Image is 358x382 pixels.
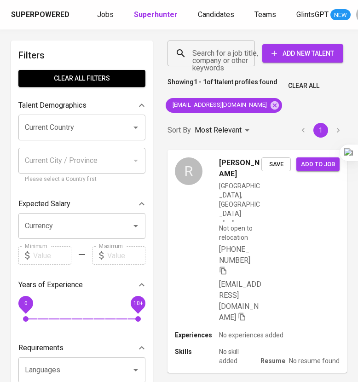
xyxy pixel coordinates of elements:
span: [EMAIL_ADDRESS][DOMAIN_NAME] [219,280,261,322]
a: R[PERSON_NAME][GEOGRAPHIC_DATA], [GEOGRAPHIC_DATA]Not open to relocation[PHONE_NUMBER] [EMAIL_ADD... [167,150,347,373]
span: Candidates [198,10,234,19]
p: Resume [260,356,285,365]
div: Most Relevant [195,122,253,139]
p: Most Relevant [195,125,242,136]
h6: Filters [18,48,145,63]
input: Value [107,246,145,265]
p: Talent Demographics [18,100,87,111]
div: [EMAIL_ADDRESS][DOMAIN_NAME] [166,98,282,113]
button: Open [129,364,142,376]
p: Not open to relocation [219,224,261,242]
button: Open [129,121,142,134]
button: Add to job [296,157,340,172]
p: Showing of talent profiles found [167,77,277,94]
div: Superpowered [11,10,69,20]
p: Requirements [18,342,64,353]
span: 10+ [133,300,143,307]
b: 1 [213,78,217,86]
span: GlintsGPT [296,10,329,19]
div: Years of Experience [18,276,145,294]
div: [GEOGRAPHIC_DATA], [GEOGRAPHIC_DATA] [219,181,261,218]
a: Teams [254,9,278,21]
p: No experiences added [219,330,283,340]
button: Save [261,157,291,172]
button: page 1 [313,123,328,138]
button: Open [129,220,142,232]
span: Jobs [97,10,114,19]
span: [PHONE_NUMBER] [219,245,250,265]
span: Save [266,159,286,170]
span: [EMAIL_ADDRESS][DOMAIN_NAME] [166,101,272,110]
a: Superpowered [11,10,71,20]
span: Clear All filters [26,73,138,84]
p: Experiences [175,330,219,340]
span: Teams [254,10,276,19]
button: Clear All filters [18,70,145,87]
span: 0 [24,300,27,307]
span: [PERSON_NAME] [219,157,261,179]
nav: pagination navigation [294,123,347,138]
p: Years of Experience [18,279,83,290]
a: GlintsGPT NEW [296,9,351,21]
span: NEW [330,11,351,20]
p: Sort By [167,125,191,136]
b: Superhunter [134,10,178,19]
div: Expected Salary [18,195,145,213]
input: Value [33,246,71,265]
b: 1 - 1 [194,78,207,86]
div: Talent Demographics [18,96,145,115]
p: Skills [175,347,219,356]
button: Clear All [284,77,323,94]
span: Clear All [288,80,319,92]
p: Please select a Country first [25,175,139,184]
button: Add New Talent [262,44,343,63]
div: R [175,157,202,185]
p: No resume found [289,356,340,365]
a: Candidates [198,9,236,21]
span: Add to job [301,159,335,170]
a: Superhunter [134,9,179,21]
span: Add New Talent [270,48,336,59]
a: Jobs [97,9,115,21]
p: Expected Salary [18,198,70,209]
div: Requirements [18,339,145,357]
p: No skill added [219,347,257,365]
